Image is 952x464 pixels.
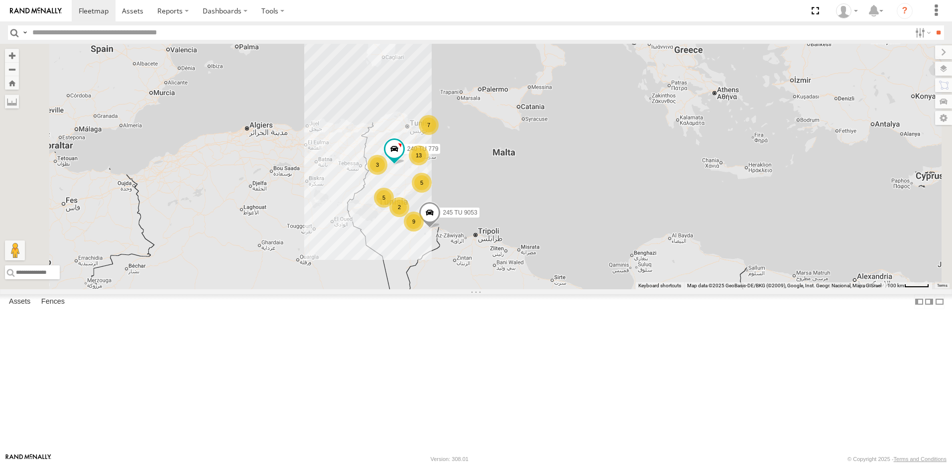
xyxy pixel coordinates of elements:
label: Measure [5,95,19,109]
button: Drag Pegman onto the map to open Street View [5,240,25,260]
div: 5 [374,188,394,208]
span: 100 km [887,283,904,288]
div: 7 [419,115,439,135]
a: Visit our Website [5,454,51,464]
label: Assets [4,295,35,309]
div: Version: 308.01 [431,456,469,462]
button: Map Scale: 100 km per 46 pixels [884,282,932,289]
label: Map Settings [935,111,952,125]
span: 240 TU 779 [407,145,439,152]
label: Dock Summary Table to the Right [924,294,934,309]
div: 3 [367,155,387,175]
button: Keyboard shortcuts [638,282,681,289]
label: Fences [36,295,70,309]
a: Terms and Conditions [894,456,947,462]
div: 2 [389,197,409,217]
label: Hide Summary Table [935,294,945,309]
button: Zoom Home [5,76,19,90]
span: Map data ©2025 GeoBasis-DE/BKG (©2009), Google, Inst. Geogr. Nacional, Mapa GISrael [687,283,881,288]
div: 9 [404,212,424,232]
a: Terms (opens in new tab) [937,284,948,288]
div: © Copyright 2025 - [847,456,947,462]
label: Search Filter Options [911,25,933,40]
img: rand-logo.svg [10,7,62,14]
div: 13 [409,145,429,165]
div: Nejah Benkhalifa [833,3,861,18]
button: Zoom out [5,62,19,76]
i: ? [897,3,913,19]
div: 5 [412,173,432,193]
label: Search Query [21,25,29,40]
label: Dock Summary Table to the Left [914,294,924,309]
button: Zoom in [5,49,19,62]
span: 245 TU 9053 [443,209,477,216]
